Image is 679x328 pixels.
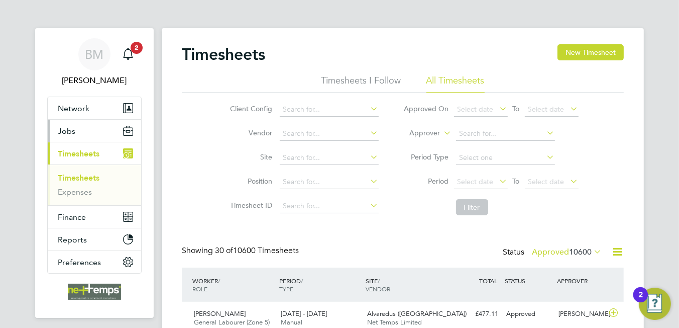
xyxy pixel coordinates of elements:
span: Finance [58,212,86,222]
span: Reports [58,235,87,244]
label: Position [228,177,273,186]
label: Approved [532,247,602,257]
span: 30 of [215,245,233,256]
span: / [301,277,303,285]
li: All Timesheets [426,74,485,93]
label: Period [404,177,449,186]
button: Preferences [48,251,141,273]
div: SITE [364,272,450,298]
span: Preferences [58,258,101,267]
span: BM [85,48,104,61]
label: Period Type [404,152,449,161]
button: Timesheets [48,142,141,165]
button: New Timesheet [557,44,624,60]
label: Timesheet ID [228,201,273,210]
h2: Timesheets [182,44,265,64]
span: / [378,277,380,285]
span: Manual [281,318,302,326]
span: Select date [528,177,564,186]
button: Open Resource Center, 2 new notifications [639,288,671,320]
input: Search for... [280,103,379,117]
span: Select date [458,177,494,186]
span: Jobs [58,126,75,136]
label: Vendor [228,128,273,137]
label: Client Config [228,104,273,113]
label: Approver [395,128,440,138]
div: Approved [502,306,554,322]
div: STATUS [502,272,554,290]
label: Approved On [404,104,449,113]
label: Site [228,152,273,161]
span: Brooke Morley [47,74,142,87]
span: 10600 [569,247,592,257]
div: Showing [182,245,301,256]
input: Search for... [280,199,379,213]
a: Expenses [58,187,92,197]
span: VENDOR [366,285,391,293]
span: Alvaredus ([GEOGRAPHIC_DATA]) [368,309,467,318]
span: 10600 Timesheets [215,245,299,256]
li: Timesheets I Follow [321,74,401,93]
button: Finance [48,206,141,228]
span: Select date [528,105,564,114]
a: Go to home page [47,284,142,300]
button: Jobs [48,120,141,142]
div: WORKER [190,272,277,298]
span: To [510,175,523,188]
input: Select one [456,151,555,165]
input: Search for... [280,127,379,141]
a: Timesheets [58,173,99,183]
nav: Main navigation [35,28,154,318]
div: Timesheets [48,165,141,205]
div: [PERSON_NAME] [554,306,607,322]
button: Network [48,97,141,119]
input: Search for... [280,151,379,165]
img: net-temps-logo-retina.png [68,284,121,300]
span: / [218,277,220,285]
div: PERIOD [277,272,364,298]
a: BM[PERSON_NAME] [47,38,142,87]
span: Select date [458,105,494,114]
span: 2 [131,42,143,54]
span: ROLE [192,285,207,293]
input: Search for... [456,127,555,141]
a: 2 [118,38,138,70]
span: TOTAL [479,277,497,285]
div: 2 [638,295,643,308]
span: Timesheets [58,149,99,158]
span: [DATE] - [DATE] [281,309,327,318]
div: £477.11 [450,306,502,322]
span: TYPE [279,285,293,293]
div: Status [503,245,604,260]
div: APPROVER [554,272,607,290]
span: Net Temps Limited [368,318,422,326]
button: Reports [48,228,141,251]
span: General Labourer (Zone 5) [194,318,270,326]
span: To [510,102,523,115]
span: Network [58,104,89,113]
span: [PERSON_NAME] [194,309,246,318]
button: Filter [456,199,488,215]
input: Search for... [280,175,379,189]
